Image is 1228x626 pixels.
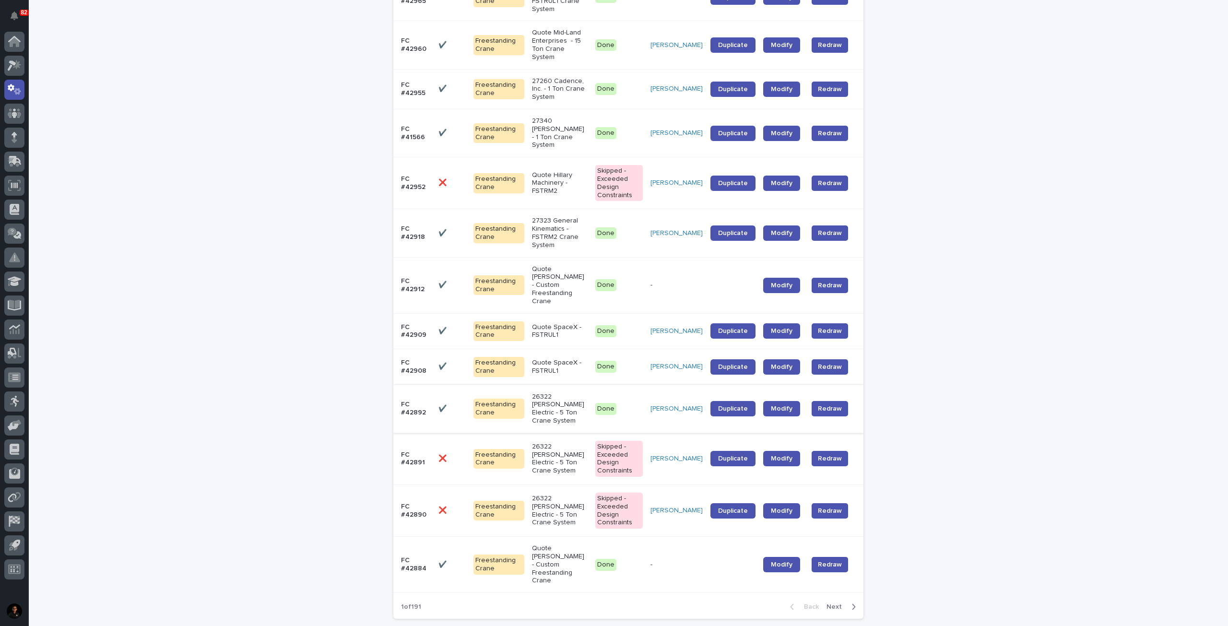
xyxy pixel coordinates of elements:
div: Skipped - Exceeded Design Constraints [595,165,643,201]
p: 27260 Cadence, Inc. - 1 Ton Crane System [532,77,588,101]
p: ✔️ [438,227,449,237]
p: ✔️ [438,127,449,137]
a: Duplicate [710,503,756,519]
div: Skipped - Exceeded Design Constraints [595,441,643,477]
span: Duplicate [718,364,748,370]
tr: FC #42909✔️✔️ Freestanding CraneQuote SpaceX - FSTRUL1Done[PERSON_NAME] DuplicateModifyRedraw [393,313,863,349]
p: FC #42952 [401,175,431,191]
button: Redraw [812,503,848,519]
p: 26322 [PERSON_NAME] Electric - 5 Ton Crane System [532,495,588,527]
tr: FC #42918✔️✔️ Freestanding Crane27323 General Kinematics - FSTRM2 Crane SystemDone[PERSON_NAME] D... [393,209,863,257]
p: ❌ [438,177,449,187]
p: 82 [21,9,27,16]
p: ❌ [438,453,449,463]
a: Modify [763,557,800,572]
span: Redraw [818,506,842,516]
div: Freestanding Crane [473,79,524,99]
span: Modify [771,86,792,93]
p: FC #42909 [401,323,431,340]
p: 27323 General Kinematics - FSTRM2 Crane System [532,217,588,249]
a: Modify [763,126,800,141]
span: Duplicate [718,455,748,462]
p: 26322 [PERSON_NAME] Electric - 5 Ton Crane System [532,443,588,475]
p: ✔️ [438,39,449,49]
p: FC #42908 [401,359,431,375]
a: Modify [763,278,800,293]
p: 27340 [PERSON_NAME] - 1 Ton Crane System [532,117,588,149]
p: Quote SpaceX - FSTRUL1 [532,323,588,340]
div: Freestanding Crane [473,399,524,419]
span: Redraw [818,326,842,336]
div: Done [595,227,616,239]
p: FC #42918 [401,225,431,241]
a: Duplicate [710,359,756,375]
button: Redraw [812,359,848,375]
button: Redraw [812,176,848,191]
span: Redraw [818,40,842,50]
span: Redraw [818,560,842,569]
span: Modify [771,230,792,236]
div: Freestanding Crane [473,321,524,342]
div: Done [595,403,616,415]
a: [PERSON_NAME] [650,363,703,371]
a: Modify [763,323,800,339]
a: Duplicate [710,176,756,191]
span: Duplicate [718,130,748,137]
a: [PERSON_NAME] [650,85,703,93]
p: ✔️ [438,403,449,413]
button: Redraw [812,126,848,141]
div: Freestanding Crane [473,223,524,243]
div: Done [595,325,616,337]
a: Modify [763,359,800,375]
a: [PERSON_NAME] [650,327,703,335]
a: Duplicate [710,323,756,339]
a: Duplicate [710,37,756,53]
div: Done [595,127,616,139]
p: ✔️ [438,279,449,289]
tr: FC #41566✔️✔️ Freestanding Crane27340 [PERSON_NAME] - 1 Ton Crane SystemDone[PERSON_NAME] Duplica... [393,109,863,157]
a: [PERSON_NAME] [650,455,703,463]
p: FC #42955 [401,81,431,97]
span: Duplicate [718,180,748,187]
div: Notifications82 [12,12,24,27]
span: Modify [771,328,792,334]
div: Done [595,39,616,51]
p: Quote Mid-Land Enterprises - 15 Ton Crane System [532,29,588,61]
tr: FC #42952❌❌ Freestanding CraneQuote Hillary Machinery - FSTRM2Skipped - Exceeded Design Constrain... [393,157,863,209]
div: Freestanding Crane [473,357,524,377]
a: Modify [763,176,800,191]
button: Redraw [812,37,848,53]
a: Duplicate [710,401,756,416]
div: Freestanding Crane [473,35,524,55]
span: Modify [771,561,792,568]
a: [PERSON_NAME] [650,507,703,515]
p: 1 of 191 [393,595,429,619]
div: Freestanding Crane [473,555,524,575]
div: Done [595,279,616,291]
button: Redraw [812,82,848,97]
p: ✔️ [438,559,449,569]
tr: FC #42892✔️✔️ Freestanding Crane26322 [PERSON_NAME] Electric - 5 Ton Crane SystemDone[PERSON_NAME... [393,385,863,433]
p: ❌ [438,505,449,515]
a: [PERSON_NAME] [650,229,703,237]
button: Redraw [812,451,848,466]
span: Modify [771,42,792,48]
span: Duplicate [718,230,748,236]
button: Notifications [4,6,24,26]
button: Redraw [812,557,848,572]
p: FC #42891 [401,451,431,467]
div: Freestanding Crane [473,501,524,521]
p: FC #42884 [401,556,431,573]
span: Redraw [818,404,842,413]
span: Duplicate [718,328,748,334]
button: users-avatar [4,601,24,621]
a: [PERSON_NAME] [650,41,703,49]
button: Redraw [812,278,848,293]
a: [PERSON_NAME] [650,129,703,137]
span: Redraw [818,129,842,138]
button: Redraw [812,225,848,241]
p: ✔️ [438,83,449,93]
tr: FC #42891❌❌ Freestanding Crane26322 [PERSON_NAME] Electric - 5 Ton Crane SystemSkipped - Exceeded... [393,433,863,484]
span: Duplicate [718,86,748,93]
div: Done [595,361,616,373]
